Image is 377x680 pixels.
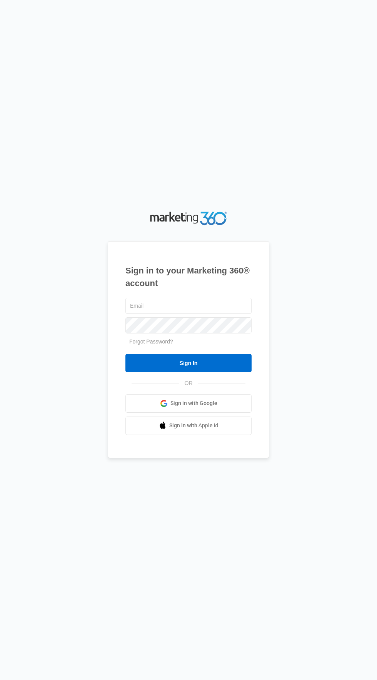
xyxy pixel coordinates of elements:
a: Sign in with Apple Id [125,417,252,435]
h1: Sign in to your Marketing 360® account [125,264,252,290]
a: Sign in with Google [125,394,252,413]
input: Sign In [125,354,252,372]
span: OR [179,379,198,387]
input: Email [125,298,252,314]
span: Sign in with Google [170,399,217,407]
span: Sign in with Apple Id [169,422,219,430]
a: Forgot Password? [129,338,173,345]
